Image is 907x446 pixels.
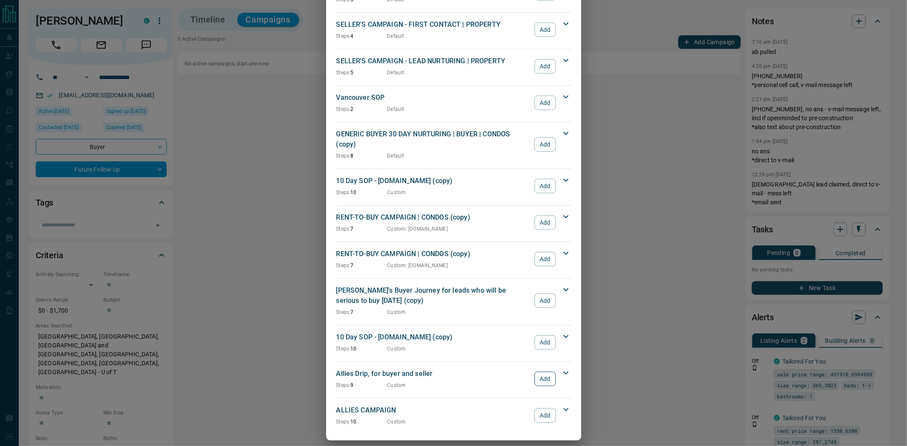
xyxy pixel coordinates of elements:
[336,152,387,160] p: 8
[535,179,555,193] button: Add
[336,225,387,233] p: 7
[336,33,351,39] span: Steps:
[336,189,351,195] span: Steps:
[336,106,351,112] span: Steps:
[336,405,531,415] p: ALLIES CAMPAIGN
[387,308,406,316] p: Custom
[336,212,531,223] p: RENT-TO-BUY CAMPAIGN | CONDOS (copy)
[535,335,555,350] button: Add
[336,70,351,76] span: Steps:
[336,330,571,354] div: 10 Day SOP - [DOMAIN_NAME] (copy)Steps:10CustomAdd
[535,294,555,308] button: Add
[336,189,387,196] p: 10
[336,308,387,316] p: 7
[336,91,571,115] div: Vancouver SOPSteps:2DefaultAdd
[387,32,404,40] p: Default
[336,247,571,271] div: RENT-TO-BUY CAMPAIGN | CONDOS (copy)Steps:7Custom: [DOMAIN_NAME]Add
[336,176,531,186] p: 10 Day SOP - [DOMAIN_NAME] (copy)
[336,129,531,150] p: GENERIC BUYER 30 DAY NURTURING | BUYER | CONDOS (copy)
[387,381,406,389] p: Custom
[387,105,404,113] p: Default
[336,226,351,232] span: Steps:
[535,59,555,73] button: Add
[336,105,387,113] p: 2
[336,127,571,161] div: GENERIC BUYER 30 DAY NURTURING | BUYER | CONDOS (copy)Steps:8DefaultAdd
[336,211,571,234] div: RENT-TO-BUY CAMPAIGN | CONDOS (copy)Steps:7Custom: [DOMAIN_NAME]Add
[336,69,387,76] p: 5
[336,263,351,268] span: Steps:
[336,309,351,315] span: Steps:
[336,93,531,103] p: Vancouver SOP
[387,152,404,160] p: Default
[387,225,448,233] p: Custom : [DOMAIN_NAME]
[336,56,531,66] p: SELLER'S CAMPAIGN - LEAD NURTURING | PROPERTY
[336,381,387,389] p: 9
[336,285,531,306] p: [PERSON_NAME]'s Buyer Journey for leads who will be serious to buy [DATE] (copy)
[535,252,555,266] button: Add
[336,369,531,379] p: Allies Drip, for buyer and seller
[535,215,555,230] button: Add
[336,249,531,259] p: RENT-TO-BUY CAMPAIGN | CONDOS (copy)
[336,419,351,425] span: Steps:
[535,408,555,423] button: Add
[336,18,571,42] div: SELLER'S CAMPAIGN - FIRST CONTACT | PROPERTYSteps:4DefaultAdd
[336,153,351,159] span: Steps:
[336,32,387,40] p: 4
[336,345,387,353] p: 10
[336,418,387,426] p: 10
[336,262,387,269] p: 7
[387,189,406,196] p: Custom
[336,404,571,427] div: ALLIES CAMPAIGNSteps:10CustomAdd
[336,174,571,198] div: 10 Day SOP - [DOMAIN_NAME] (copy)Steps:10CustomAdd
[336,284,571,318] div: [PERSON_NAME]'s Buyer Journey for leads who will be serious to buy [DATE] (copy)Steps:7CustomAdd
[535,23,555,37] button: Add
[387,69,404,76] p: Default
[336,54,571,78] div: SELLER'S CAMPAIGN - LEAD NURTURING | PROPERTYSteps:5DefaultAdd
[387,345,406,353] p: Custom
[336,332,531,342] p: 10 Day SOP - [DOMAIN_NAME] (copy)
[336,20,531,30] p: SELLER'S CAMPAIGN - FIRST CONTACT | PROPERTY
[387,262,448,269] p: Custom : [DOMAIN_NAME]
[535,96,555,110] button: Add
[535,372,555,386] button: Add
[336,346,351,352] span: Steps:
[535,137,555,152] button: Add
[336,367,571,391] div: Allies Drip, for buyer and sellerSteps:9CustomAdd
[387,418,406,426] p: Custom
[336,382,351,388] span: Steps:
